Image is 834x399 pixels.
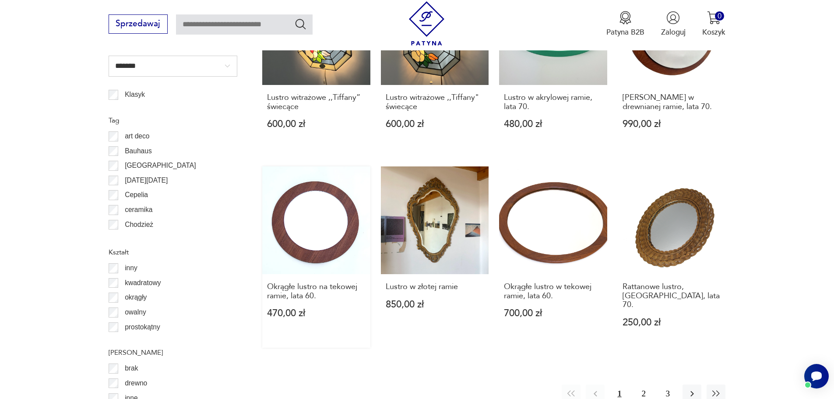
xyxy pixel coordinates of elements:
[804,364,829,388] iframe: Smartsupp widget button
[661,27,686,37] p: Zaloguj
[606,27,644,37] p: Patyna B2B
[666,11,680,25] img: Ikonka użytkownika
[125,262,137,274] p: inny
[499,166,607,348] a: Okrągłe lustro w tekowej ramie, lata 60.Okrągłe lustro w tekowej ramie, lata 60.700,00 zł
[109,247,237,258] p: Kształt
[623,93,721,111] h3: [PERSON_NAME] w drewnianej ramie, lata 70.
[386,282,484,291] h3: Lustro w złotej ramie
[623,318,721,327] p: 250,00 zł
[386,300,484,309] p: 850,00 zł
[125,204,152,215] p: ceramika
[405,1,449,46] img: Patyna - sklep z meblami i dekoracjami vintage
[125,363,138,374] p: brak
[125,189,148,201] p: Cepelia
[623,120,721,129] p: 990,00 zł
[386,120,484,129] p: 600,00 zł
[125,175,168,186] p: [DATE][DATE]
[707,11,721,25] img: Ikona koszyka
[386,93,484,111] h3: Lustro witrażowe ,,Tiffany" świecące
[618,166,726,348] a: Rattanowe lustro, Niemcy, lata 70.Rattanowe lustro, [GEOGRAPHIC_DATA], lata 70.250,00 zł
[715,11,724,21] div: 0
[504,282,602,300] h3: Okrągłe lustro w tekowej ramie, lata 60.
[294,18,307,30] button: Szukaj
[504,93,602,111] h3: Lustro w akrylowej ramie, lata 70.
[125,277,161,289] p: kwadratowy
[606,11,644,37] a: Ikona medaluPatyna B2B
[267,93,366,111] h3: Lustro witrażowe ,,Tiffany” świecące
[125,219,153,230] p: Chodzież
[109,14,168,34] button: Sprzedawaj
[619,11,632,25] img: Ikona medalu
[109,347,237,358] p: [PERSON_NAME]
[109,115,237,126] p: Tag
[504,309,602,318] p: 700,00 zł
[125,233,151,245] p: Ćmielów
[125,321,160,333] p: prostokątny
[267,120,366,129] p: 600,00 zł
[267,309,366,318] p: 470,00 zł
[262,166,370,348] a: Okrągłe lustro na tekowej ramie, lata 60.Okrągłe lustro na tekowej ramie, lata 60.470,00 zł
[125,145,152,157] p: Bauhaus
[504,120,602,129] p: 480,00 zł
[125,89,145,100] p: Klasyk
[381,166,489,348] a: Lustro w złotej ramieLustro w złotej ramie850,00 zł
[702,27,725,37] p: Koszyk
[661,11,686,37] button: Zaloguj
[702,11,725,37] button: 0Koszyk
[125,292,147,303] p: okrągły
[125,160,196,171] p: [GEOGRAPHIC_DATA]
[267,282,366,300] h3: Okrągłe lustro na tekowej ramie, lata 60.
[109,21,168,28] a: Sprzedawaj
[125,378,147,389] p: drewno
[125,131,149,142] p: art deco
[125,307,146,318] p: owalny
[606,11,644,37] button: Patyna B2B
[623,282,721,309] h3: Rattanowe lustro, [GEOGRAPHIC_DATA], lata 70.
